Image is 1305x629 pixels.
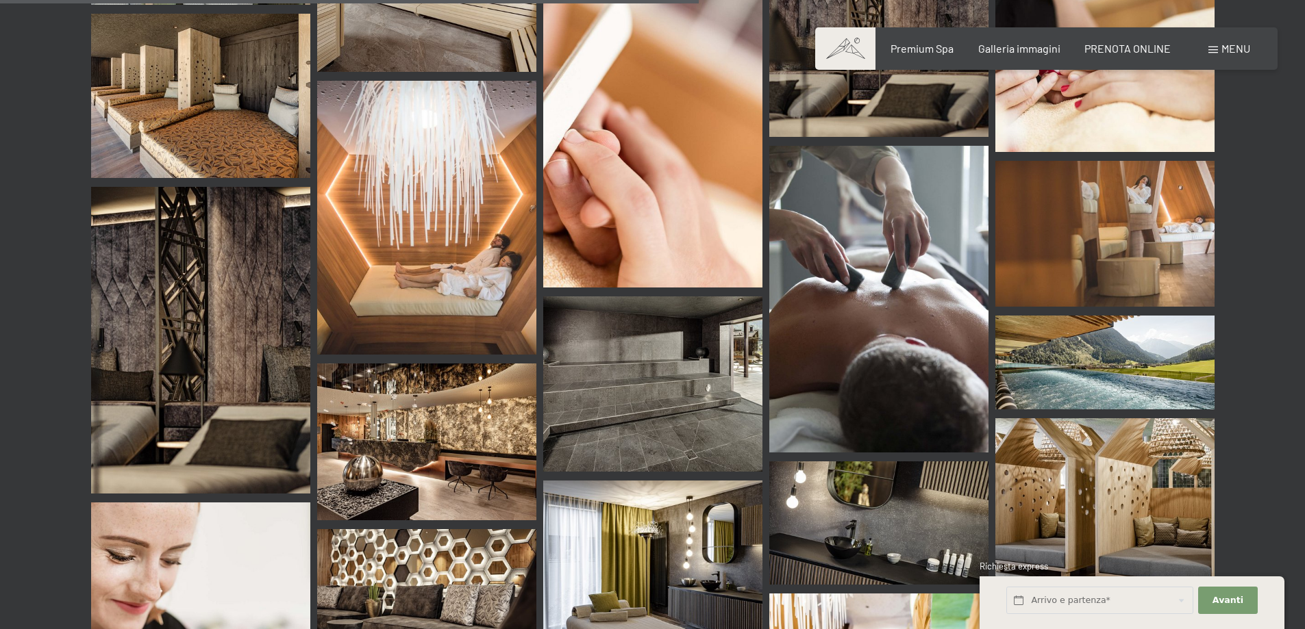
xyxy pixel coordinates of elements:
[980,561,1048,572] span: Richiesta express
[1213,594,1243,606] span: Avanti
[317,363,536,520] img: Immagini
[1084,42,1171,55] a: PRENOTA ONLINE
[1221,42,1250,55] span: Menu
[995,316,1215,409] img: [Translate to Italienisch:]
[317,81,536,355] img: Immagini
[1198,587,1257,615] button: Avanti
[91,187,310,493] img: [Translate to Italienisch:]
[769,146,989,452] img: Immagini
[91,14,310,178] img: Immagini
[978,42,1060,55] a: Galleria immagini
[995,418,1215,593] img: [Translate to Italienisch:]
[995,161,1215,307] img: Immagini
[891,42,954,55] a: Premium Spa
[769,461,989,585] img: [Translate to Italienisch:]
[543,296,762,472] img: [Translate to Italienisch:]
